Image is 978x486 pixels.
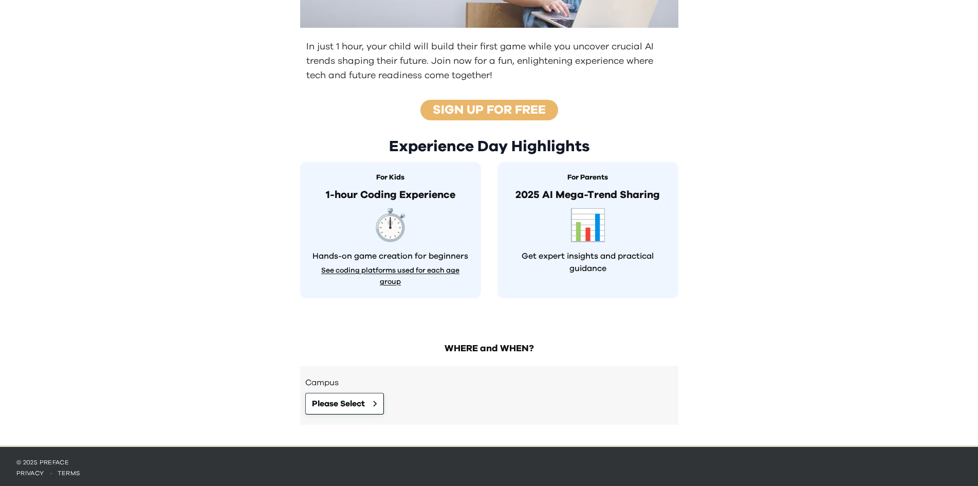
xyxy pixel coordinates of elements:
[371,211,410,242] span: timer
[306,40,674,83] p: In just 1 hour, your child will build their first game while you uncover crucial AI trends shapin...
[310,187,471,203] p: 1-hour Coding Experience
[433,104,546,116] a: Sign up for free
[58,470,81,476] a: terms
[417,99,561,121] button: Sign up for free
[305,393,384,415] button: Please Select
[568,211,607,242] span: robot
[508,250,668,275] p: Get expert insights and practical guidance
[310,250,471,262] p: Hands-on game creation for beginners
[16,458,962,466] p: © 2025 Preface
[16,470,44,476] a: privacy
[305,376,673,389] h3: Campus
[44,470,58,476] span: ·
[312,398,365,410] span: Please Select
[508,172,668,183] h3: For Parents
[508,187,668,203] p: 2025 AI Mega-Trend Sharing
[300,137,678,156] h2: Experience Day Highlights
[310,264,471,288] button: See coding platforms used for each age group
[300,341,678,356] h2: WHERE and WHEN?
[310,172,471,183] h3: For Kids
